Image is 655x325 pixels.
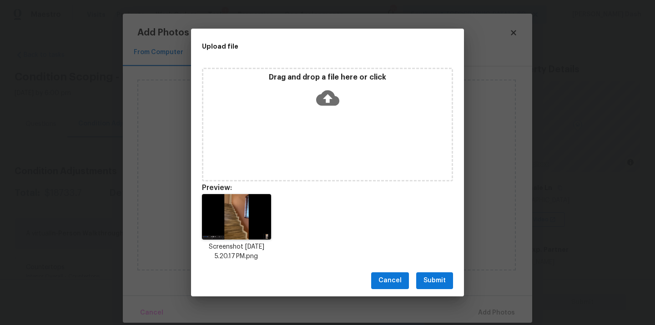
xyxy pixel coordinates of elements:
[378,275,402,286] span: Cancel
[423,275,446,286] span: Submit
[202,194,271,240] img: H+zS+8bhFjprwAAAABJRU5ErkJggg==
[202,41,412,51] h2: Upload file
[202,242,271,261] p: Screenshot [DATE] 5.20.17 PM.png
[416,272,453,289] button: Submit
[371,272,409,289] button: Cancel
[203,73,452,82] p: Drag and drop a file here or click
